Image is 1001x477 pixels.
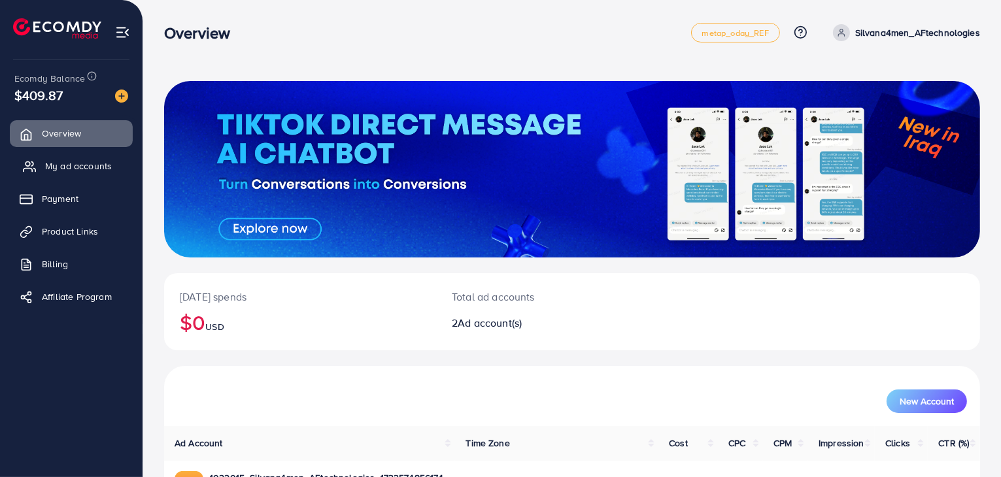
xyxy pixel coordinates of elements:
a: Payment [10,186,133,212]
a: Silvana4men_AFtechnologies [828,24,980,41]
span: metap_oday_REF [702,29,769,37]
a: My ad accounts [10,153,133,179]
p: Silvana4men_AFtechnologies [855,25,980,41]
img: logo [13,18,101,39]
span: Product Links [42,225,98,238]
span: Billing [42,257,68,271]
a: Affiliate Program [10,284,133,310]
span: Cost [669,436,688,450]
p: [DATE] spends [180,289,420,304]
span: Ad Account [175,436,223,450]
button: New Account [887,389,967,413]
span: Overview [42,127,81,140]
span: My ad accounts [45,159,112,173]
h2: 2 [452,317,624,329]
span: CPM [773,436,792,450]
h3: Overview [164,24,241,42]
span: Clicks [885,436,910,450]
img: image [115,90,128,103]
span: CPC [728,436,745,450]
span: USD [205,320,224,333]
a: Billing [10,251,133,277]
span: $409.87 [14,86,63,105]
span: Ad account(s) [458,316,522,330]
span: Ecomdy Balance [14,72,85,85]
a: Overview [10,120,133,146]
span: New Account [900,397,954,406]
span: Impression [819,436,864,450]
h2: $0 [180,310,420,335]
span: CTR (%) [938,436,969,450]
span: Time Zone [466,436,509,450]
img: menu [115,25,130,40]
a: Product Links [10,218,133,244]
p: Total ad accounts [452,289,624,304]
span: Payment [42,192,78,205]
span: Affiliate Program [42,290,112,303]
a: metap_oday_REF [691,23,780,42]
